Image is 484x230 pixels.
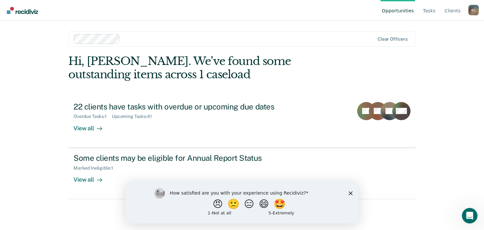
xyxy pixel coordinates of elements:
[74,114,112,119] div: Overdue Tasks : 1
[7,7,38,14] img: Recidiviz
[126,182,358,224] iframe: Survey by Kim from Recidiviz
[74,153,302,163] div: Some clients may be eligible for Annual Report Status
[378,36,408,42] div: Clear officers
[462,208,477,224] iframe: Intercom live chat
[74,119,110,132] div: View all
[468,5,479,15] div: B L
[68,97,416,148] a: 22 clients have tasks with overdue or upcoming due datesOverdue Tasks:1Upcoming Tasks:41View all
[68,55,346,81] div: Hi, [PERSON_NAME]. We’ve found some outstanding items across 1 caseload
[74,171,110,183] div: View all
[74,102,302,111] div: 22 clients have tasks with overdue or upcoming due dates
[74,165,118,171] div: Marked Ineligible : 1
[468,5,479,15] button: Profile dropdown button
[68,148,416,199] a: Some clients may be eligible for Annual Report StatusMarked Ineligible:1View all
[112,114,157,119] div: Upcoming Tasks : 41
